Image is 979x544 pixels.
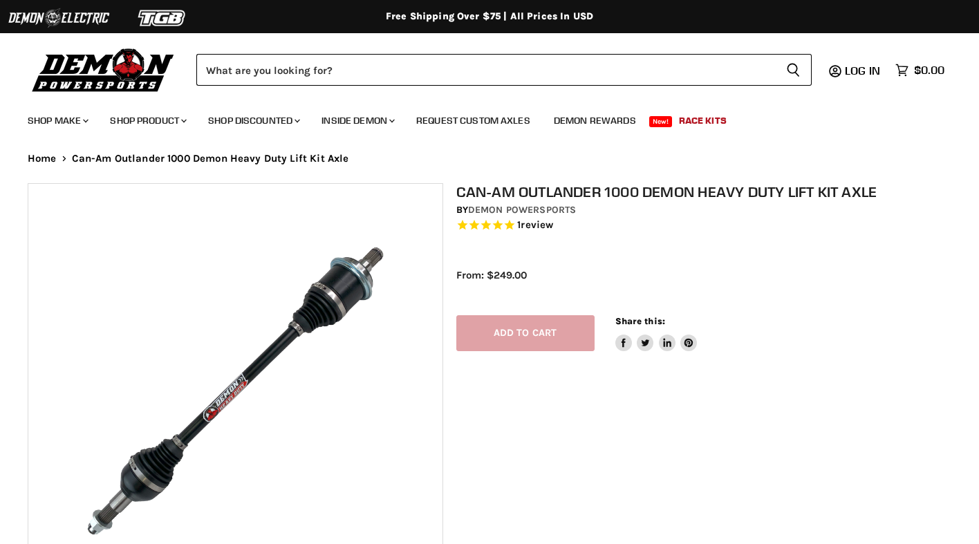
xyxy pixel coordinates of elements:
a: Log in [839,64,888,77]
a: $0.00 [888,60,951,80]
div: by [456,203,964,218]
a: Shop Make [17,106,97,135]
button: Search [775,54,812,86]
a: Inside Demon [311,106,403,135]
h1: Can-Am Outlander 1000 Demon Heavy Duty Lift Kit Axle [456,183,964,200]
img: TGB Logo 2 [111,5,214,31]
img: Demon Powersports [28,45,179,94]
a: Request Custom Axles [406,106,541,135]
a: Demon Rewards [543,106,646,135]
span: Share this: [615,316,665,326]
span: 1 reviews [517,218,553,231]
ul: Main menu [17,101,941,135]
a: Demon Powersports [468,204,576,216]
a: Race Kits [669,106,737,135]
span: Rated 5.0 out of 5 stars 1 reviews [456,218,964,233]
span: Log in [845,64,880,77]
span: New! [649,116,673,127]
a: Home [28,153,57,165]
a: Shop Product [100,106,195,135]
aside: Share this: [615,315,698,352]
span: review [521,218,553,231]
span: Can-Am Outlander 1000 Demon Heavy Duty Lift Kit Axle [72,153,349,165]
img: Demon Electric Logo 2 [7,5,111,31]
span: $0.00 [914,64,944,77]
form: Product [196,54,812,86]
input: Search [196,54,775,86]
span: From: $249.00 [456,269,527,281]
a: Shop Discounted [198,106,308,135]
